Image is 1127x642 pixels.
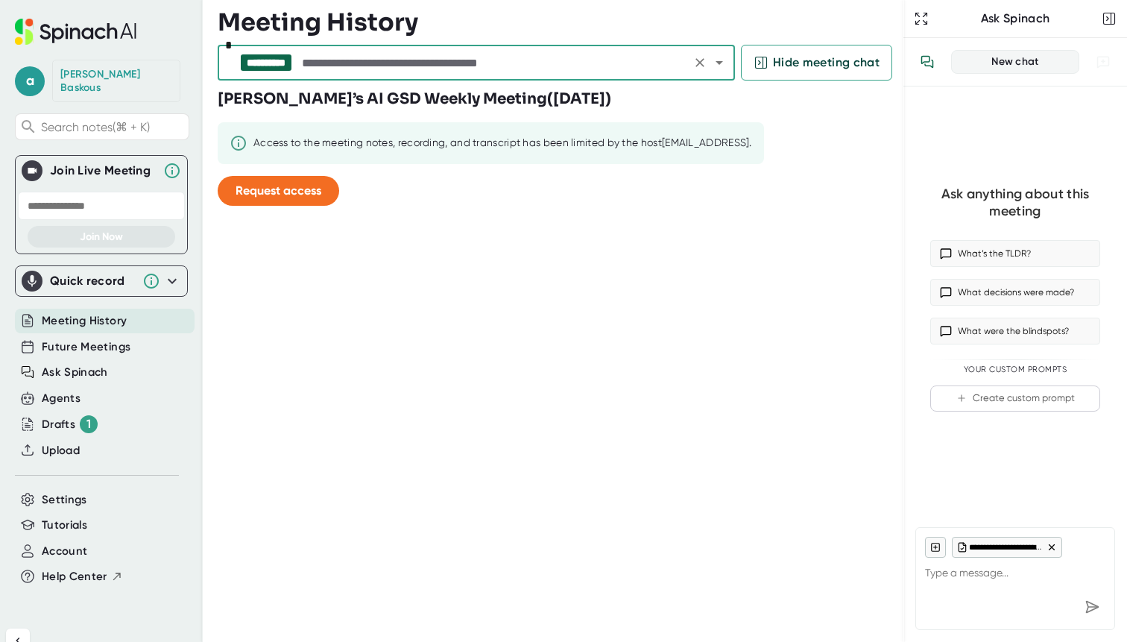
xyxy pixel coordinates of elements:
[42,312,127,330] button: Meeting History
[25,163,40,178] img: Join Live Meeting
[930,186,1100,219] div: Ask anything about this meeting
[80,230,123,243] span: Join Now
[42,364,108,381] button: Ask Spinach
[930,240,1100,267] button: What’s the TLDR?
[28,226,175,248] button: Join Now
[930,385,1100,412] button: Create custom prompt
[15,66,45,96] span: a
[42,442,80,459] button: Upload
[912,47,942,77] button: View conversation history
[41,120,185,134] span: Search notes (⌘ + K)
[709,52,730,73] button: Open
[236,183,321,198] span: Request access
[42,339,130,356] button: Future Meetings
[253,136,752,150] div: Access to the meeting notes, recording, and transcript has been limited by the host [EMAIL_ADDRES...
[42,568,123,585] button: Help Center
[42,491,87,509] button: Settings
[930,318,1100,344] button: What were the blindspots?
[42,415,98,433] button: Drafts 1
[961,55,1070,69] div: New chat
[1079,594,1105,620] div: Send message
[50,163,156,178] div: Join Live Meeting
[741,45,892,81] button: Hide meeting chat
[930,279,1100,306] button: What decisions were made?
[911,8,932,29] button: Expand to Ask Spinach page
[42,517,87,534] button: Tutorials
[218,8,418,37] h3: Meeting History
[689,52,710,73] button: Clear
[930,365,1100,375] div: Your Custom Prompts
[50,274,135,289] div: Quick record
[80,415,98,433] div: 1
[1099,8,1120,29] button: Close conversation sidebar
[218,176,339,206] button: Request access
[42,390,80,407] button: Agents
[218,88,611,110] h3: [PERSON_NAME]’s AI GSD Weekly Meeting ( [DATE] )
[60,68,172,94] div: Aristotle Baskous
[932,11,1099,26] div: Ask Spinach
[42,543,87,560] button: Account
[42,415,98,433] div: Drafts
[42,568,107,585] span: Help Center
[22,266,181,296] div: Quick record
[773,54,880,72] span: Hide meeting chat
[22,156,181,186] div: Join Live MeetingJoin Live Meeting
